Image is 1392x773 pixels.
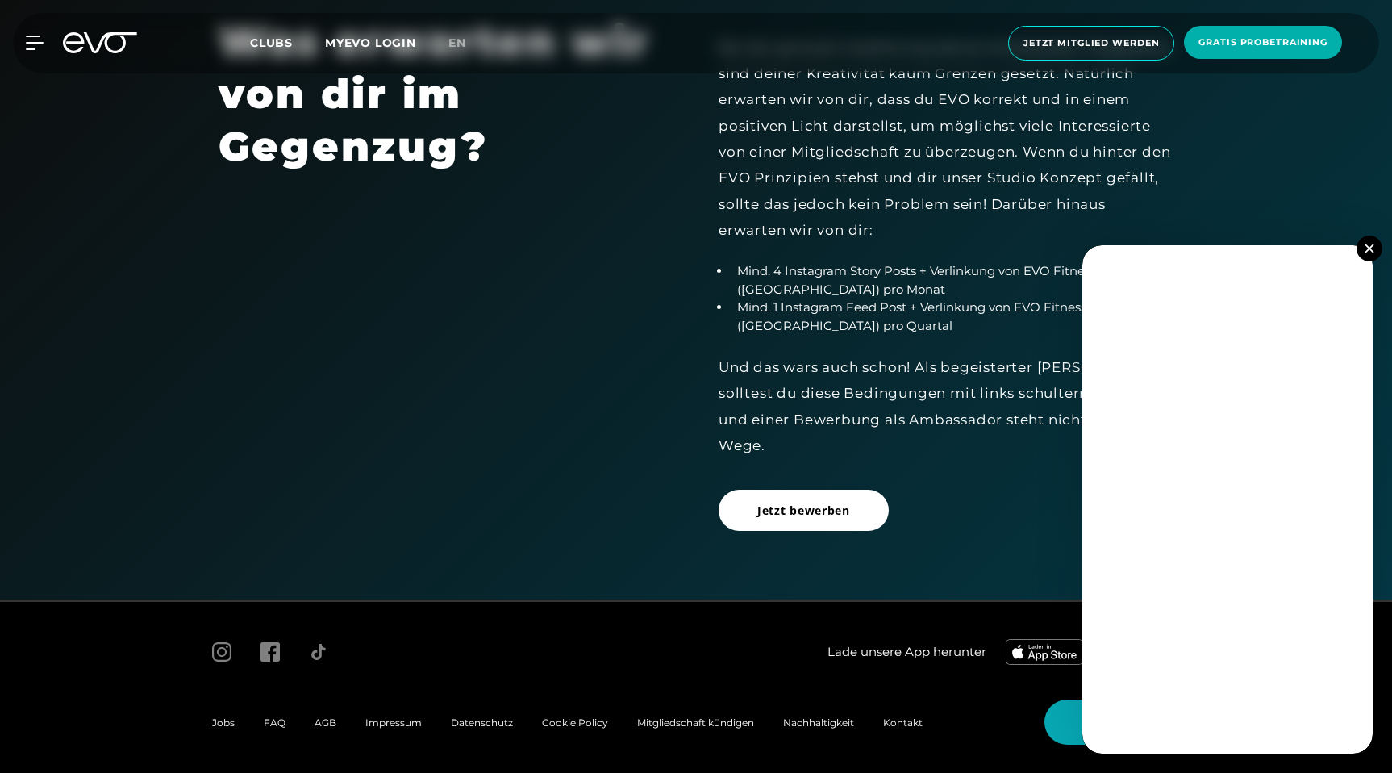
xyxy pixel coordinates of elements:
[448,36,466,50] span: en
[1365,244,1373,253] img: close.svg
[883,717,923,729] a: Kontakt
[1198,36,1327,49] span: Gratis Probetraining
[315,717,336,729] a: AGB
[325,36,416,50] a: MYEVO LOGIN
[719,35,1173,243] div: Bei der genauen Ausführung deiner Ambassador Tätigkeiten sind deiner Kreativität kaum Grenzen ges...
[637,717,754,729] a: Mitgliedschaft kündigen
[1023,36,1159,50] span: Jetzt Mitglied werden
[827,643,986,662] span: Lade unsere App herunter
[757,502,850,519] span: Jetzt bewerben
[731,262,1173,299] li: Mind. 4 Instagram Story Posts + Verlinkung von EVO Fitness ([GEOGRAPHIC_DATA]) pro Monat
[219,15,673,173] h1: Was erwarten wir von dir im Gegenzug?
[250,36,293,50] span: Clubs
[264,717,285,729] a: FAQ
[212,717,235,729] a: Jobs
[783,717,854,729] a: Nachhaltigkeit
[1006,639,1083,665] img: evofitness app
[451,717,513,729] a: Datenschutz
[542,717,608,729] a: Cookie Policy
[250,35,325,50] a: Clubs
[1179,26,1347,61] a: Gratis Probetraining
[1003,26,1179,61] a: Jetzt Mitglied werden
[731,299,1173,335] li: Mind. 1 Instagram Feed Post + Verlinkung von EVO Fitness ([GEOGRAPHIC_DATA]) pro Quartal
[365,717,422,729] a: Impressum
[1044,700,1360,745] button: Hallo Athlet! Was möchtest du tun?
[719,354,1173,458] div: Und das wars auch schon! Als begeisterter [PERSON_NAME] solltest du diese Bedingungen mit links s...
[719,490,889,531] a: Jetzt bewerben
[448,34,486,52] a: en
